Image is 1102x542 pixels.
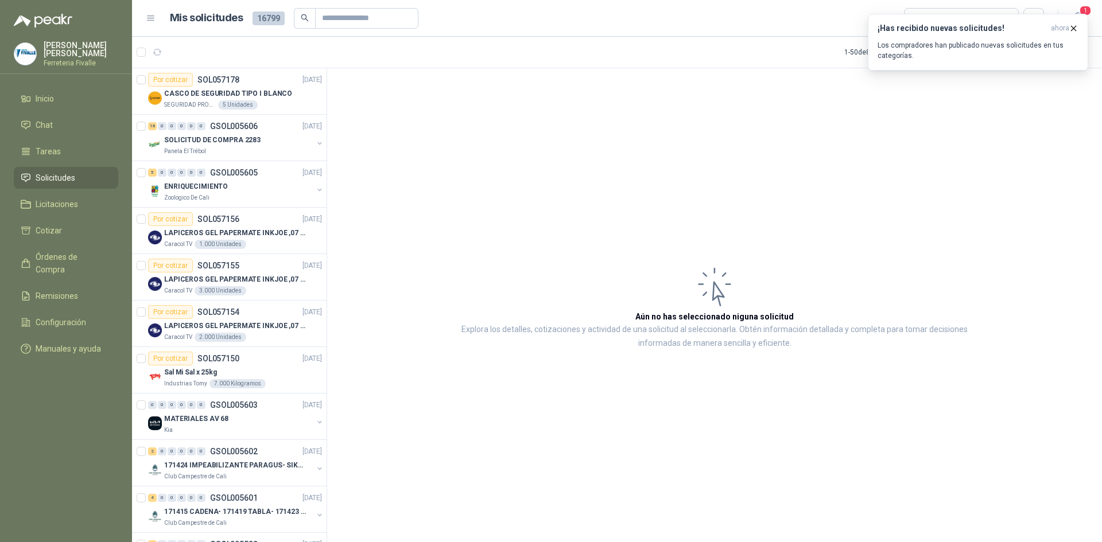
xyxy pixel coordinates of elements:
[132,347,327,393] a: Por cotizarSOL057150[DATE] Company LogoSal Mi Sal x 25kgIndustrias Tomy7.000 Kilogramos
[635,310,794,323] h3: Aún no has seleccionado niguna solicitud
[164,426,173,435] p: Kia
[14,88,118,110] a: Inicio
[164,472,227,481] p: Club Campestre de Cali
[158,401,166,409] div: 0
[209,379,266,388] div: 7.000 Kilogramos
[187,494,196,502] div: 0
[878,24,1046,33] h3: ¡Has recibido nuevas solicitudes!
[302,353,322,364] p: [DATE]
[36,224,62,237] span: Cotizar
[14,311,118,333] a: Configuración
[442,323,987,350] p: Explora los detalles, cotizaciones y actividad de una solicitud al seleccionarla. Obtén informaci...
[164,147,206,156] p: Panela El Trébol
[132,208,327,254] a: Por cotizarSOL057156[DATE] Company LogoLAPICEROS GEL PAPERMATE INKJOE ,07 1 LOGO 1 TINTACaracol T...
[14,285,118,307] a: Remisiones
[197,447,205,455] div: 0
[148,323,162,337] img: Company Logo
[148,509,162,523] img: Company Logo
[36,316,86,329] span: Configuración
[158,494,166,502] div: 0
[148,305,193,319] div: Por cotizar
[132,301,327,347] a: Por cotizarSOL057154[DATE] Company LogoLAPICEROS GEL PAPERMATE INKJOE ,07 1 LOGO 1 TINTACaracol T...
[197,308,239,316] p: SOL057154
[148,231,162,244] img: Company Logo
[148,122,157,130] div: 16
[148,401,157,409] div: 0
[36,198,78,210] span: Licitaciones
[14,114,118,136] a: Chat
[158,122,166,130] div: 0
[14,14,72,28] img: Logo peakr
[148,212,193,226] div: Por cotizar
[36,342,101,355] span: Manuales y ayuda
[1068,8,1088,29] button: 1
[164,286,192,295] p: Caracol TV
[168,169,176,177] div: 0
[148,277,162,291] img: Company Logo
[14,246,118,280] a: Órdenes de Compra
[164,193,209,202] p: Zoologico De Cali
[148,169,157,177] div: 5
[197,401,205,409] div: 0
[164,88,292,99] p: CASCO DE SEGURIDAD TIPO I BLANCO
[302,493,322,504] p: [DATE]
[148,491,324,528] a: 4 0 0 0 0 0 GSOL005601[DATE] Company Logo171415 CADENA- 171419 TABLA- 171423 VARILLAClub Campestr...
[44,60,118,67] p: Ferreteria Fivalle
[187,401,196,409] div: 0
[164,414,228,424] p: MATERIALES AV 68
[210,122,258,130] p: GSOL005606
[14,167,118,189] a: Solicitudes
[197,169,205,177] div: 0
[148,398,324,435] a: 0 0 0 0 0 0 GSOL005603[DATE] Company LogoMATERIALES AV 68Kia
[164,333,192,342] p: Caracol TV
[148,352,193,365] div: Por cotizar
[148,444,324,481] a: 2 0 0 0 0 0 GSOL005602[DATE] Company Logo171424 IMPEABILIZANTE PARAGUS- SIKALASTICClub Campestre ...
[44,41,118,57] p: [PERSON_NAME] [PERSON_NAME]
[218,100,258,110] div: 5 Unidades
[302,260,322,271] p: [DATE]
[158,447,166,455] div: 0
[210,169,258,177] p: GSOL005605
[302,446,322,457] p: [DATE]
[177,447,186,455] div: 0
[210,447,258,455] p: GSOL005602
[164,181,228,192] p: ENRIQUECIMIENTO
[164,518,227,528] p: Club Campestre de Cali
[148,138,162,151] img: Company Logo
[187,447,196,455] div: 0
[158,169,166,177] div: 0
[148,259,193,272] div: Por cotizar
[14,43,36,65] img: Company Logo
[302,167,322,178] p: [DATE]
[195,333,246,342] div: 2.000 Unidades
[210,494,258,502] p: GSOL005601
[844,43,919,61] div: 1 - 50 de 8879
[14,220,118,241] a: Cotizar
[164,460,307,471] p: 171424 IMPEABILIZANTE PARAGUS- SIKALASTIC
[148,73,193,87] div: Por cotizar
[148,463,162,477] img: Company Logo
[168,494,176,502] div: 0
[36,119,53,131] span: Chat
[148,494,157,502] div: 4
[1051,24,1069,33] span: ahora
[164,274,307,285] p: LAPICEROS GEL PAPERMATE INKJOE ,07 1 LOGO 1 TINTA
[36,290,78,302] span: Remisiones
[164,379,207,388] p: Industrias Tomy
[14,338,118,360] a: Manuales y ayuda
[878,40,1078,61] p: Los compradores han publicado nuevas solicitudes en tus categorías.
[164,367,217,378] p: Sal Mi Sal x 25kg
[197,262,239,270] p: SOL057155
[302,214,322,225] p: [DATE]
[177,122,186,130] div: 0
[148,91,162,105] img: Company Logo
[36,92,54,105] span: Inicio
[187,122,196,130] div: 0
[148,447,157,455] div: 2
[195,240,246,249] div: 1.000 Unidades
[197,215,239,223] p: SOL057156
[164,135,261,146] p: SOLICITUD DE COMPRA 2283
[868,14,1088,71] button: ¡Has recibido nuevas solicitudes!ahora Los compradores han publicado nuevas solicitudes en tus ca...
[302,75,322,85] p: [DATE]
[148,166,324,202] a: 5 0 0 0 0 0 GSOL005605[DATE] Company LogoENRIQUECIMIENTOZoologico De Cali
